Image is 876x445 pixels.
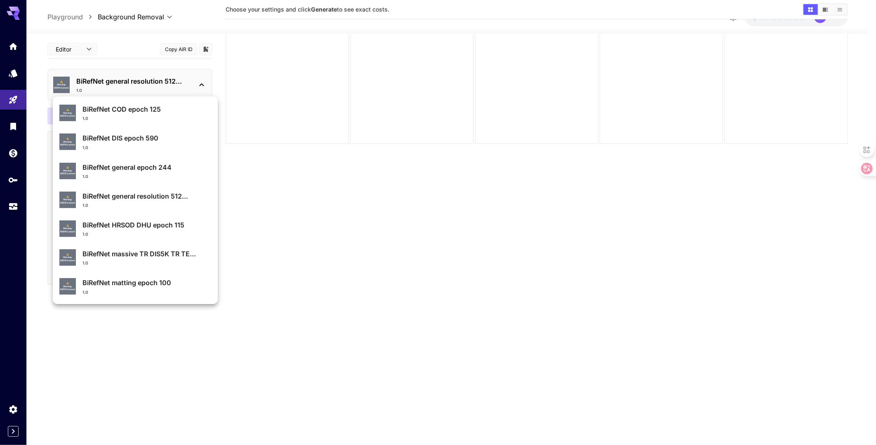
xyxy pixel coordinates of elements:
p: 1.0 [82,115,88,122]
p: 1.0 [82,260,88,266]
span: NSFW Content [60,259,75,262]
div: ⚠️Warning:NSFW ContentBiRefNet massive TR DIS5K TR TE...1.0 [59,246,211,269]
p: 1.0 [82,145,88,151]
div: ⚠️Warning:NSFW ContentBiRefNet general resolution 512...1.0 [59,188,211,212]
p: 1.0 [82,289,88,295]
span: ⚠️ [66,195,69,199]
span: NSFW Content [60,172,75,176]
span: NSFW Content [60,143,75,147]
div: ⚠️Warning:NSFW ContentBiRefNet matting epoch 1001.0 [59,274,211,298]
span: NSFW Content [60,288,75,291]
span: Warning: [63,141,72,144]
span: ⚠️ [66,108,69,112]
span: NSFW Content [60,201,75,205]
p: BiRefNet general resolution 512... [82,191,211,201]
span: Warning: [63,169,72,173]
p: BiRefNet COD epoch 125 [82,104,211,114]
p: BiRefNet matting epoch 100 [82,278,211,288]
span: Warning: [63,256,72,259]
p: BiRefNet DIS epoch 590 [82,133,211,143]
span: ⚠️ [66,253,69,256]
div: ⚠️Warning:NSFW ContentBiRefNet general epoch 2441.0 [59,159,211,183]
span: Warning: [63,112,72,115]
p: 1.0 [82,231,88,237]
p: 1.0 [82,202,88,208]
div: ⚠️Warning:NSFW ContentBiRefNet COD epoch 1251.0 [59,101,211,125]
span: ⚠️ [66,166,69,169]
span: NSFW Content [60,115,75,118]
p: BiRefNet massive TR DIS5K TR TE... [82,249,211,259]
div: ⚠️Warning:NSFW ContentBiRefNet DIS epoch 5901.0 [59,130,211,154]
p: BiRefNet general epoch 244 [82,162,211,172]
p: BiRefNet HRSOD DHU epoch 115 [82,220,211,230]
span: Warning: [63,285,72,288]
span: Warning: [63,198,72,201]
span: ⚠️ [66,137,69,141]
span: NSFW Content [60,230,75,234]
div: ⚠️Warning:NSFW ContentBiRefNet HRSOD DHU epoch 1151.0 [59,217,211,241]
p: 1.0 [82,173,88,180]
span: Warning: [63,227,72,230]
span: ⚠️ [66,224,69,227]
span: ⚠️ [66,282,69,285]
